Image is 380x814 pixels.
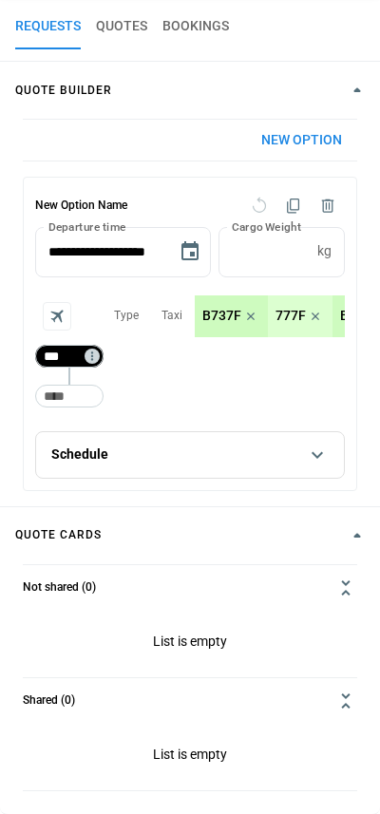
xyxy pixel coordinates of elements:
[275,308,306,324] p: 777F
[202,308,241,324] p: B737F
[161,308,182,324] p: Taxi
[48,218,126,235] label: Departure time
[232,218,301,235] label: Cargo Weight
[23,724,357,790] div: Quote builder
[15,531,102,540] h4: Quote cards
[23,724,357,790] p: List is empty
[171,233,209,271] button: Choose date, selected date is Aug 11, 2025
[195,295,345,337] div: scrollable content
[35,189,127,223] h6: New Option Name
[242,189,276,223] span: Reset quote option
[96,4,147,49] button: QUOTES
[23,694,75,707] h6: Shared (0)
[23,581,96,594] h6: Not shared (0)
[15,86,112,95] h4: Quote builder
[340,308,371,324] p: B762
[51,446,108,463] p: Schedule
[36,432,344,478] button: Schedule
[114,308,139,324] p: Type
[23,611,357,677] div: Quote builder
[43,302,71,331] span: Aircraft selection
[23,611,357,677] p: List is empty
[35,345,104,368] div: Too short
[23,565,357,611] button: Not shared (0)
[317,243,332,259] p: kg
[23,678,357,724] button: Shared (0)
[246,120,357,161] button: New Option
[311,189,345,223] span: Delete quote option
[15,4,81,49] button: REQUESTS
[35,385,104,407] div: Too short
[276,189,311,223] span: Duplicate quote option
[162,4,229,49] button: BOOKINGS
